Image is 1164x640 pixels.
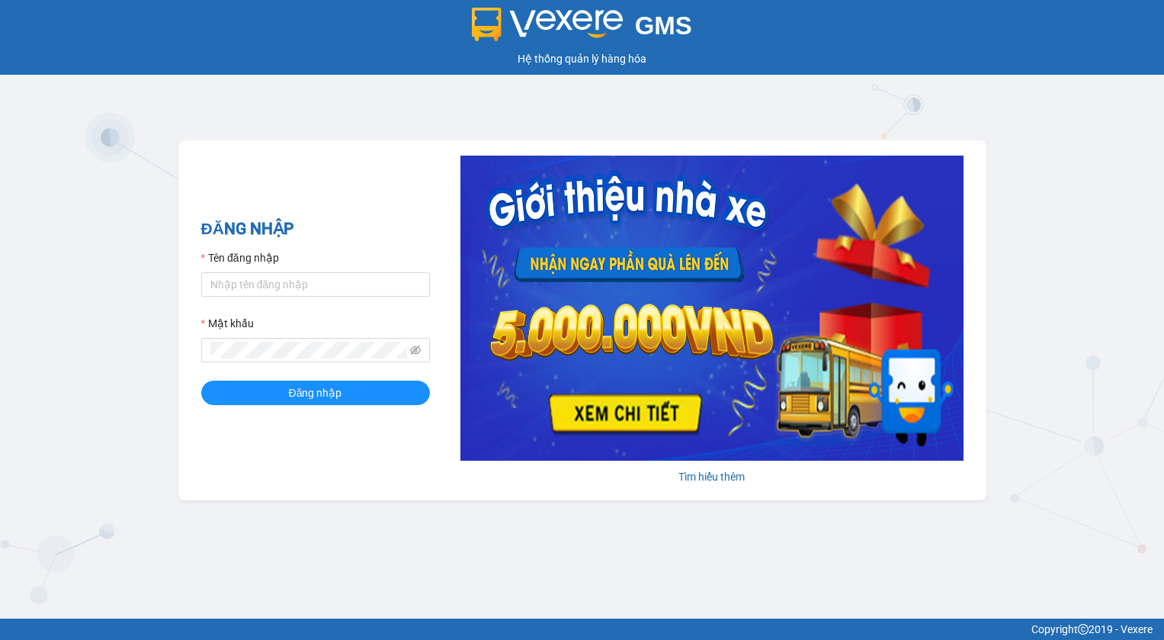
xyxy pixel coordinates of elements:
span: Đăng nhập [289,384,342,401]
div: Copyright 2019 - Vexere [11,621,1153,638]
a: GMS [472,23,692,35]
input: Tên đăng nhập [201,272,430,297]
input: Mật khẩu [210,342,407,359]
span: copyright [1078,624,1089,635]
label: Mật khẩu [201,315,254,332]
img: banner-0 [460,156,964,461]
h2: ĐĂNG NHẬP [201,217,430,242]
div: Tìm hiểu thêm [460,468,964,485]
label: Tên đăng nhập [201,249,279,266]
img: logo 2 [472,8,623,41]
button: Đăng nhập [201,381,430,405]
span: GMS [635,11,692,40]
div: Hệ thống quản lý hàng hóa [4,50,1160,67]
span: eye-invisible [410,345,421,355]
